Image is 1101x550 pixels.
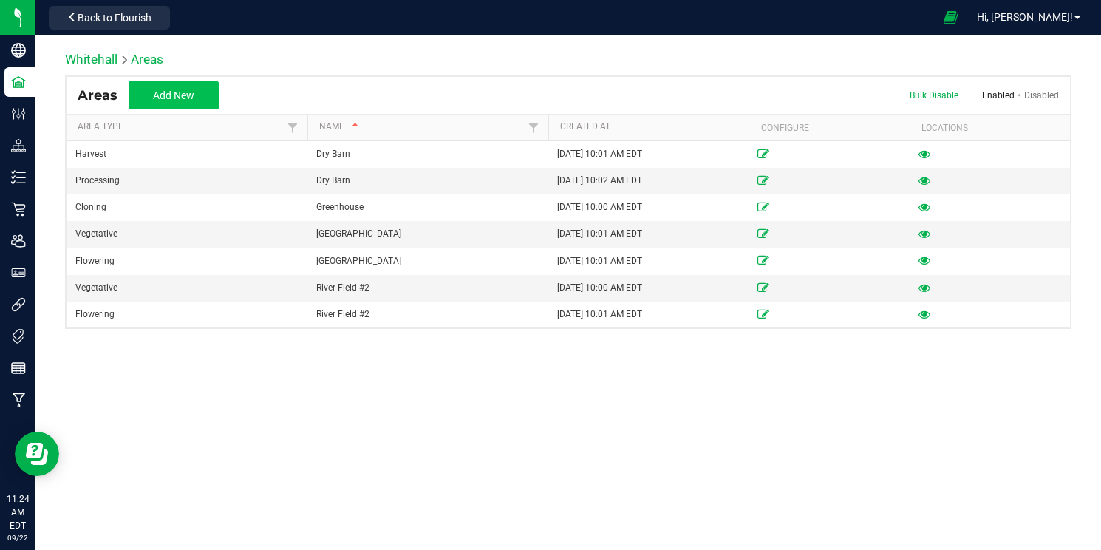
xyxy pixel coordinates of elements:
span: Areas [78,87,129,103]
inline-svg: Reports [11,361,26,376]
a: View Locations [918,175,930,186]
inline-svg: Users [11,234,26,248]
a: View Locations [918,282,930,293]
inline-svg: User Roles [11,265,26,280]
span: Areas [131,52,163,67]
a: Enabled [982,90,1015,101]
span: Bulk Disable [910,90,958,101]
span: Back to Flourish [78,12,151,24]
span: Add New [153,89,194,101]
th: Configure [749,115,909,141]
span: [DATE] 10:00 AM EDT [557,281,642,295]
a: NameSortable [319,121,524,133]
a: Disabled [1024,90,1059,101]
div: [GEOGRAPHIC_DATA] [316,227,539,241]
span: Hi, [PERSON_NAME]! [977,11,1073,23]
span: Harvest [75,149,106,159]
a: Edit Room [757,309,769,319]
a: Created AtSortable [560,121,743,133]
a: View Locations [918,228,930,239]
div: River Field #2 [316,308,539,322]
div: Dry Barn [316,147,539,161]
span: [DATE] 10:00 AM EDT [557,200,642,214]
a: Edit Room [757,282,769,293]
span: Vegetative [75,282,117,293]
a: Edit Room [757,228,769,239]
inline-svg: Tags [11,329,26,344]
a: View Locations [918,309,930,319]
a: Filter [525,118,542,137]
span: Vegetative [75,228,117,239]
inline-svg: Company [11,43,26,58]
span: Processing [75,175,120,186]
a: Edit Room [757,149,769,159]
button: Add New [129,81,219,109]
span: Cloning [75,202,106,212]
span: [DATE] 10:01 AM EDT [557,308,642,322]
span: Open Ecommerce Menu [934,3,967,32]
inline-svg: Distribution [11,138,26,153]
inline-svg: Manufacturing [11,393,26,407]
span: Flowering [75,256,115,266]
a: Edit Room [757,202,769,212]
span: [DATE] 10:02 AM EDT [557,174,642,188]
a: Edit Room [757,175,769,186]
inline-svg: Facilities [11,75,26,89]
div: River Field #2 [316,281,539,295]
a: Area TypeSortable [78,121,283,133]
div: Greenhouse [316,200,539,214]
inline-svg: Inventory [11,170,26,185]
a: View Locations [918,256,930,266]
span: [DATE] 10:01 AM EDT [557,147,642,161]
iframe: Resource center [15,432,59,476]
inline-svg: Integrations [11,297,26,312]
span: Flowering [75,309,115,319]
a: View Locations [918,202,930,212]
p: 11:24 AM EDT [7,492,29,532]
th: Locations [910,115,1070,141]
a: Filter [284,118,301,137]
inline-svg: Retail [11,202,26,217]
p: 09/22 [7,532,29,543]
button: Back to Flourish [49,6,170,30]
div: [GEOGRAPHIC_DATA] [316,254,539,268]
span: [DATE] 10:01 AM EDT [557,254,642,268]
a: Edit Room [757,256,769,266]
a: View Locations [918,149,930,159]
span: Sortable [350,121,361,133]
span: [DATE] 10:01 AM EDT [557,227,642,241]
inline-svg: Configuration [11,106,26,121]
div: Dry Barn [316,174,539,188]
a: Whitehall [65,52,117,67]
